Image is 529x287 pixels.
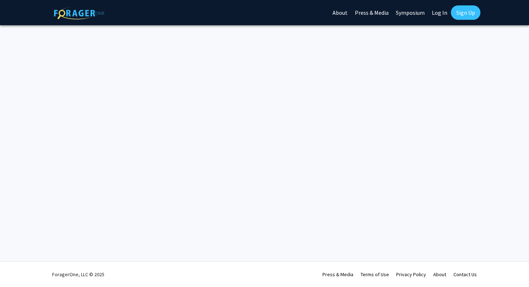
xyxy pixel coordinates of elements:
div: ForagerOne, LLC © 2025 [52,262,104,287]
img: ForagerOne Logo [54,7,104,19]
a: Privacy Policy [396,271,426,278]
a: Sign Up [451,5,480,20]
a: Contact Us [453,271,477,278]
a: Terms of Use [361,271,389,278]
a: Press & Media [322,271,353,278]
a: About [433,271,446,278]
